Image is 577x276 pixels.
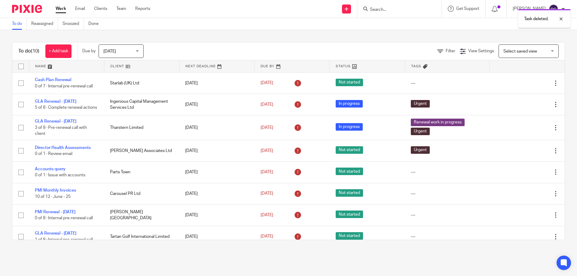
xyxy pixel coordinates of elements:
span: Not started [336,79,363,86]
td: Carousel PR Ltd [104,183,179,204]
a: Reassigned [31,18,58,30]
div: --- [411,80,484,86]
span: [DATE] [261,149,273,153]
a: Clients [94,6,107,12]
span: In progress [336,100,363,108]
div: --- [411,234,484,240]
p: Due by [82,48,96,54]
span: [DATE] [261,81,273,85]
h1: To do [18,48,39,54]
td: Tharstern Limited [104,115,179,140]
td: [DATE] [179,140,254,161]
img: Pixie [12,5,42,13]
td: [DATE] [179,72,254,94]
a: PMI Monthly Invoices [35,188,76,193]
span: Filter [446,49,455,53]
span: Select saved view [503,49,537,53]
span: (10) [31,49,39,53]
td: [DATE] [179,94,254,115]
span: 3 of 8 · Pre-renewal call with client [35,126,87,136]
p: Task deleted. [524,16,548,22]
span: Not started [336,146,363,154]
a: GLA Renewal - [DATE] [35,119,76,123]
td: [DATE] [179,226,254,247]
span: Urgent [411,146,430,154]
td: [PERSON_NAME] Associates Ltd [104,140,179,161]
span: [DATE] [261,213,273,217]
span: [DATE] [261,126,273,130]
span: Urgent [411,128,430,135]
a: Director Health Assessments [35,146,91,150]
td: [DATE] [179,183,254,204]
span: 0 of 1 · Issue with accounts [35,173,85,177]
a: Accounts query [35,167,66,171]
a: GLA Renewal - [DATE] [35,99,76,104]
a: Email [75,6,85,12]
span: Not started [336,232,363,240]
td: Ingenious Capital Management Services Ltd [104,94,179,115]
td: Tartan Golf International Limited [104,226,179,247]
span: Not started [336,168,363,175]
a: Cash Plan Renewal [35,78,71,82]
span: In progress [336,123,363,131]
td: [DATE] [179,162,254,183]
span: [DATE] [261,102,273,107]
td: [PERSON_NAME][GEOGRAPHIC_DATA] [104,205,179,226]
a: Team [116,6,126,12]
span: Renewal work in progress [411,119,465,126]
td: [DATE] [179,205,254,226]
span: 5 of 8 · Complete renewal actions [35,105,97,110]
span: Tags [411,65,421,68]
span: View Settings [468,49,494,53]
span: [DATE] [261,170,273,174]
span: 10 of 12 · June - 25 [35,195,71,199]
img: svg%3E [549,4,558,14]
span: 0 of 1 · Review email [35,152,72,156]
a: To do [12,18,27,30]
span: 0 of 8 · Internal pre-renewal call [35,216,93,220]
a: Snoozed [63,18,84,30]
div: --- [411,212,484,218]
span: Not started [336,189,363,197]
a: PMI Renewal - [DATE] [35,210,75,214]
td: [DATE] [179,115,254,140]
span: [DATE] [103,49,116,53]
span: 1 of 8 · Internal pre-renewal call [35,238,93,242]
a: GLA Renewal - [DATE] [35,231,76,235]
div: --- [411,191,484,197]
td: Parts Town [104,162,179,183]
a: + Add task [45,44,72,58]
td: Starlab (UK) Ltd [104,72,179,94]
a: Reports [135,6,150,12]
span: [DATE] [261,235,273,239]
a: Work [56,6,66,12]
span: [DATE] [261,192,273,196]
a: Done [88,18,103,30]
span: 0 of 7 · Internal pre-renewal call [35,84,93,88]
div: --- [411,169,484,175]
span: Urgent [411,100,430,108]
span: Not started [336,211,363,218]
